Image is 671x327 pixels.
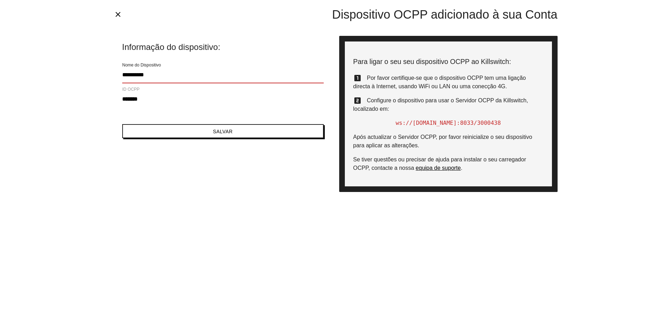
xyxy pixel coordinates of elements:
[122,62,161,68] label: Nome do Dispositivo
[353,134,532,148] span: Após actualizar o Servidor OCPP, por favor reinicialize o seu dispositivo para aplicar as alteraç...
[474,120,501,126] span: /3000438
[353,75,526,89] span: Por favor certifique-se que o dispositivo OCPP tem uma ligação directa à Internet, usando WiFi ou...
[332,8,558,21] span: Dispositivo OCPP adicionado à sua Conta
[353,97,528,112] span: Configure o dispositivo para usar o Servidor OCPP da Killswitch, localizado em:
[353,156,526,171] span: Se tiver questões ou precisar de ajuda para instalar o seu carregador OCPP, contacte a nossa
[353,74,362,82] i: looks_one
[122,86,139,92] label: ID OCPP
[353,96,362,105] i: looks_two
[122,124,324,138] button: Salvar
[114,10,122,19] i: close
[353,57,543,67] p: Para ligar o seu seu dispositivo OCPP ao Killswitch:
[122,41,324,53] span: Informação do dispositivo:
[416,165,461,171] a: equipa de suporte
[396,120,474,126] span: ws://[DOMAIN_NAME]:8033
[353,155,543,172] p: .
